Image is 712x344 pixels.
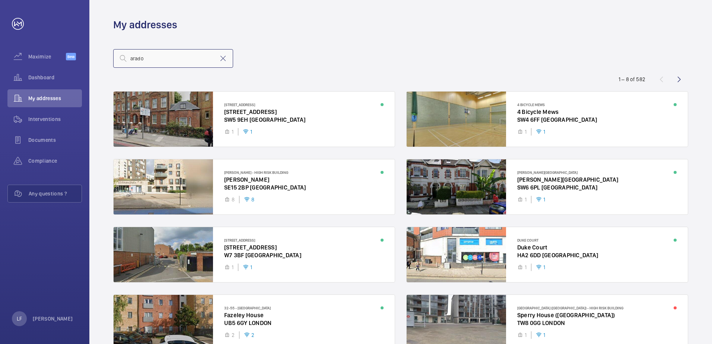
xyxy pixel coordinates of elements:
span: Beta [66,53,76,60]
p: LF [17,315,22,322]
span: Maximize [28,53,66,60]
span: Compliance [28,157,82,165]
h1: My addresses [113,18,177,32]
p: [PERSON_NAME] [33,315,73,322]
span: Interventions [28,115,82,123]
span: My addresses [28,95,82,102]
span: Any questions ? [29,190,82,197]
input: Search by address [113,49,233,68]
div: 1 – 8 of 582 [619,76,645,83]
span: Dashboard [28,74,82,81]
span: Documents [28,136,82,144]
